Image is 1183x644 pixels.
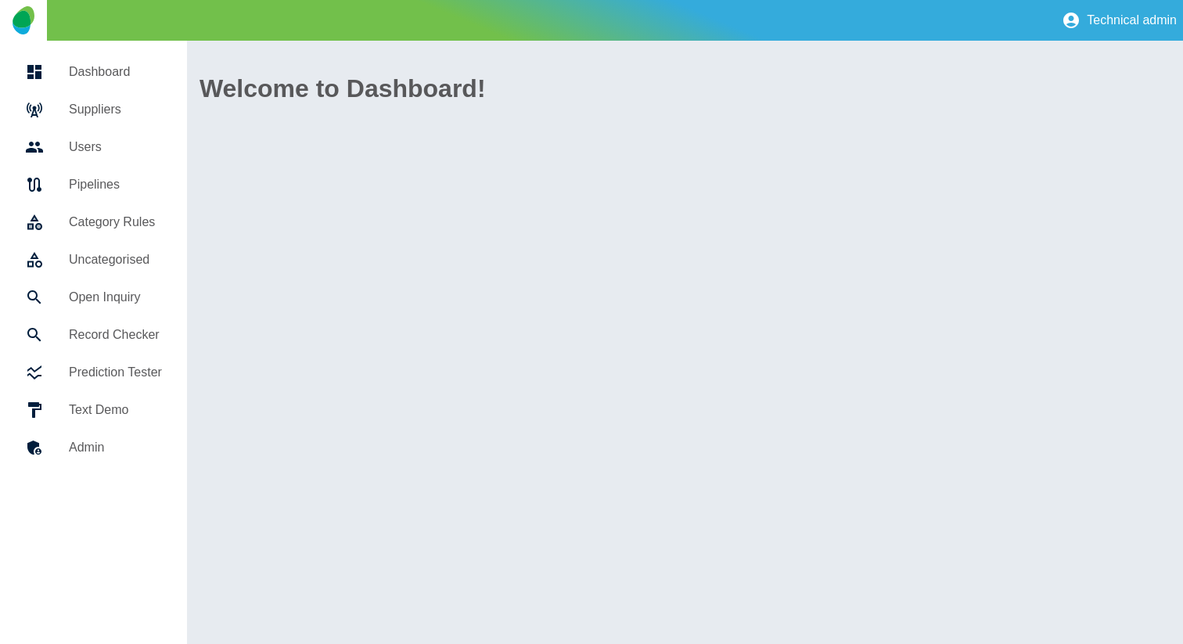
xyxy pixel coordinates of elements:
[69,288,162,307] h5: Open Inquiry
[13,241,174,279] a: Uncategorised
[13,429,174,466] a: Admin
[13,91,174,128] a: Suppliers
[69,326,162,344] h5: Record Checker
[69,175,162,194] h5: Pipelines
[69,213,162,232] h5: Category Rules
[13,6,34,34] img: Logo
[13,354,174,391] a: Prediction Tester
[69,250,162,269] h5: Uncategorised
[1055,5,1183,36] button: Technical admin
[69,138,162,157] h5: Users
[69,438,162,457] h5: Admin
[13,203,174,241] a: Category Rules
[1087,13,1177,27] p: Technical admin
[69,363,162,382] h5: Prediction Tester
[69,100,162,119] h5: Suppliers
[200,70,1170,107] h1: Welcome to Dashboard!
[13,53,174,91] a: Dashboard
[13,166,174,203] a: Pipelines
[69,401,162,419] h5: Text Demo
[13,391,174,429] a: Text Demo
[13,279,174,316] a: Open Inquiry
[13,316,174,354] a: Record Checker
[13,128,174,166] a: Users
[69,63,162,81] h5: Dashboard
